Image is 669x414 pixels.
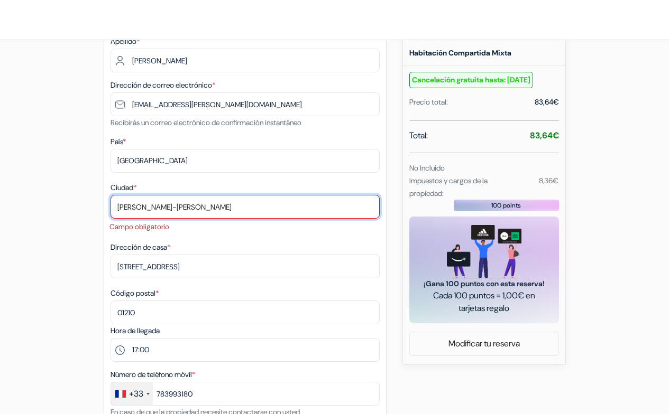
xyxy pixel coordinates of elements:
div: France: +33 [111,382,153,405]
small: 8,36€ [539,176,558,185]
b: Habitación Compartida Mixta [409,48,511,58]
a: Modificar tu reserva [410,334,558,354]
div: 83,64€ [535,97,559,108]
input: Introduzca el apellido [111,49,380,72]
label: Dirección de correo electrónico [111,80,215,91]
input: 6 12 34 56 78 [111,382,380,406]
li: Campo obligatorio [109,222,380,232]
span: ¡Gana 100 puntos con esta reserva! [422,278,546,289]
input: Introduzca la dirección de correo electrónico [111,92,380,116]
span: 100 points [491,201,521,210]
small: Impuestos y cargos de la propiedad: [409,176,488,198]
label: Código postal [111,288,159,299]
span: Cada 100 puntos = 1,00€ en tarjetas regalo [422,289,546,315]
small: No Incluido [409,163,445,173]
strong: 83,64€ [530,130,559,141]
div: +33 [129,388,143,400]
div: Precio total: [409,97,448,108]
img: AlberguesJuveniles.es [13,11,145,29]
small: Recibirás un correo electrónico de confirmación instantáneo [111,118,301,127]
img: gift_card_hero_new.png [447,225,521,278]
span: Total: [409,129,428,142]
label: Ciudad [111,182,136,193]
label: Número de teléfono móvil [111,369,195,380]
label: Apellido [111,36,140,47]
label: Dirección de casa [111,242,170,253]
label: País [111,136,126,147]
small: Cancelación gratuita hasta: [DATE] [409,72,533,88]
label: Hora de llegada [111,325,160,336]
